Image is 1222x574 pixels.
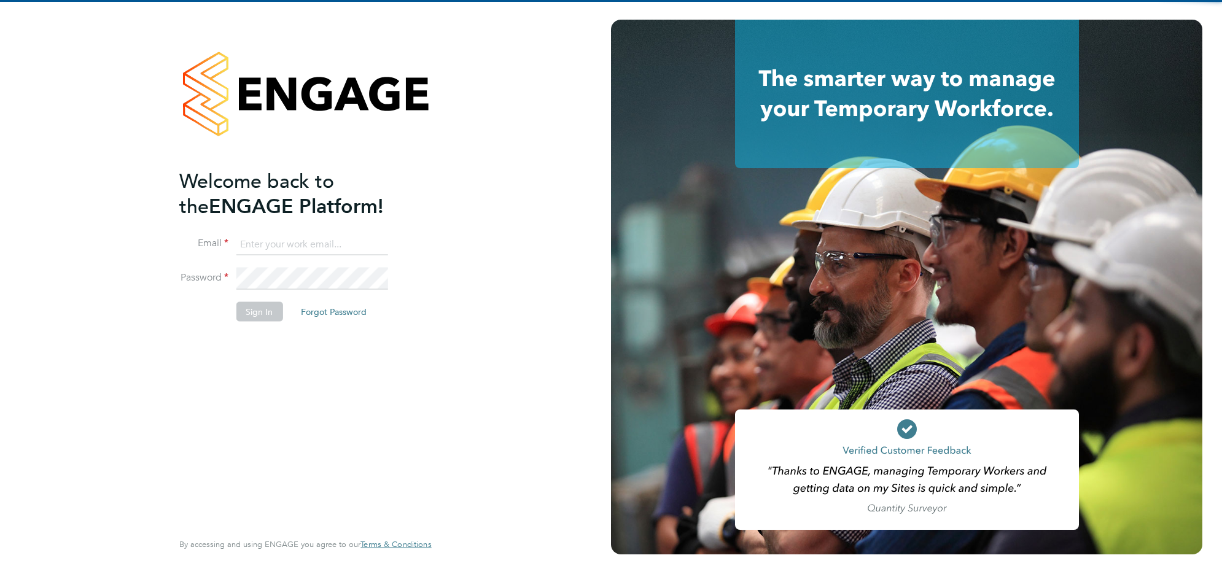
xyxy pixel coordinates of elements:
input: Enter your work email... [236,233,387,255]
span: By accessing and using ENGAGE you agree to our [179,539,431,549]
span: Terms & Conditions [360,539,431,549]
button: Sign In [236,302,282,322]
label: Password [179,271,228,284]
h2: ENGAGE Platform! [179,168,419,219]
button: Forgot Password [291,302,376,322]
label: Email [179,237,228,250]
a: Terms & Conditions [360,540,431,549]
span: Welcome back to the [179,169,334,218]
